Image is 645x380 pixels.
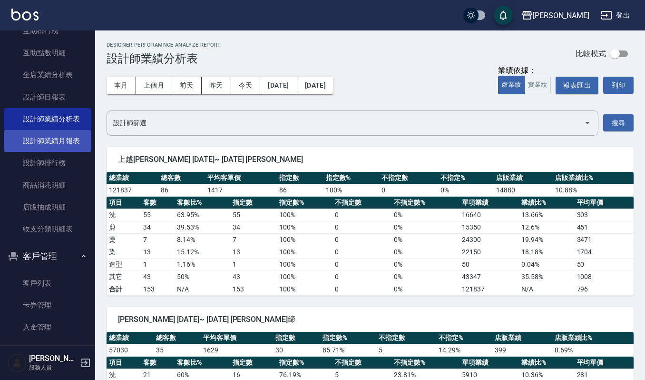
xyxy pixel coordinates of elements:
td: 796 [575,283,634,295]
th: 總業績 [107,332,154,344]
td: 7 [141,233,175,246]
th: 指定數% [277,357,332,369]
table: a dense table [107,332,634,357]
td: 13 [141,246,175,258]
th: 不指定% [438,172,494,184]
th: 不指定數 [332,357,391,369]
div: [PERSON_NAME] [533,10,589,21]
td: 0 [332,221,391,233]
a: 設計師排行榜 [4,152,91,174]
th: 項目 [107,197,141,209]
td: 0 [332,270,391,283]
h2: Designer Perforamnce Analyze Report [107,42,221,48]
th: 指定數 [277,172,323,184]
button: 客戶管理 [4,244,91,269]
td: 16640 [459,209,518,221]
th: 店販業績比% [553,172,634,184]
td: N/A [519,283,575,295]
th: 客數比% [175,197,230,209]
button: 登出 [597,7,634,24]
th: 平均客單價 [201,332,273,344]
img: Person [8,353,27,372]
td: 153 [230,283,277,295]
th: 項目 [107,357,141,369]
div: 業績依據： [498,66,551,76]
td: 12.6 % [519,221,575,233]
th: 店販業績 [492,332,552,344]
td: 100 % [277,270,332,283]
td: 14.29 % [436,344,492,356]
td: N/A [175,283,230,295]
td: 合計 [107,283,141,295]
td: 10.88 % [553,184,634,196]
button: 今天 [231,77,261,94]
td: 0 % [391,270,459,283]
td: 100 % [277,209,332,221]
td: 5 [376,344,436,356]
td: 造型 [107,258,141,270]
button: 昨天 [202,77,231,94]
th: 不指定數 [332,197,391,209]
td: 0 [332,246,391,258]
th: 不指定% [436,332,492,344]
td: 13.66 % [519,209,575,221]
th: 單項業績 [459,357,518,369]
td: 24300 [459,233,518,246]
h5: [PERSON_NAME] [29,354,78,363]
td: 1008 [575,270,634,283]
th: 單項業績 [459,197,518,209]
td: 0.69 % [552,344,634,356]
td: 0 % [391,209,459,221]
td: 1 [141,258,175,270]
a: 收支分類明細表 [4,218,91,240]
button: 報表匯出 [556,77,598,94]
td: 55 [230,209,277,221]
td: 15.12 % [175,246,230,258]
th: 指定數 [230,197,277,209]
th: 客數 [141,357,175,369]
button: 上個月 [136,77,172,94]
a: 設計師業績分析表 [4,108,91,130]
td: 染 [107,246,141,258]
th: 總客數 [158,172,205,184]
a: 互助排行榜 [4,20,91,42]
td: 43347 [459,270,518,283]
th: 總客數 [154,332,201,344]
td: 100 % [277,246,332,258]
td: 100 % [277,258,332,270]
td: 303 [575,209,634,221]
table: a dense table [107,197,634,296]
a: 設計師日報表 [4,86,91,108]
td: 0 % [391,233,459,246]
td: 14880 [494,184,553,196]
th: 不指定數% [391,197,459,209]
td: 0.04 % [519,258,575,270]
td: 剪 [107,221,141,233]
th: 平均單價 [575,357,634,369]
td: 35 [154,344,201,356]
td: 15350 [459,221,518,233]
td: 0% [391,283,459,295]
td: 153 [141,283,175,295]
td: 0 [332,258,391,270]
td: 43 [230,270,277,283]
p: 比較模式 [576,49,606,59]
button: save [494,6,513,25]
td: 34 [230,221,277,233]
a: 店販抽成明細 [4,196,91,218]
td: 0 [332,283,391,295]
td: 100 % [323,184,379,196]
td: 22150 [459,246,518,258]
th: 平均單價 [575,197,634,209]
td: 1.16 % [175,258,230,270]
h3: 設計師業績分析表 [107,52,221,65]
td: 63.95 % [175,209,230,221]
a: 互助點數明細 [4,42,91,64]
td: 50 [459,258,518,270]
a: 全店業績分析表 [4,64,91,86]
button: [DATE] [297,77,333,94]
th: 業績比% [519,357,575,369]
td: 燙 [107,233,141,246]
td: 121837 [107,184,158,196]
td: 其它 [107,270,141,283]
